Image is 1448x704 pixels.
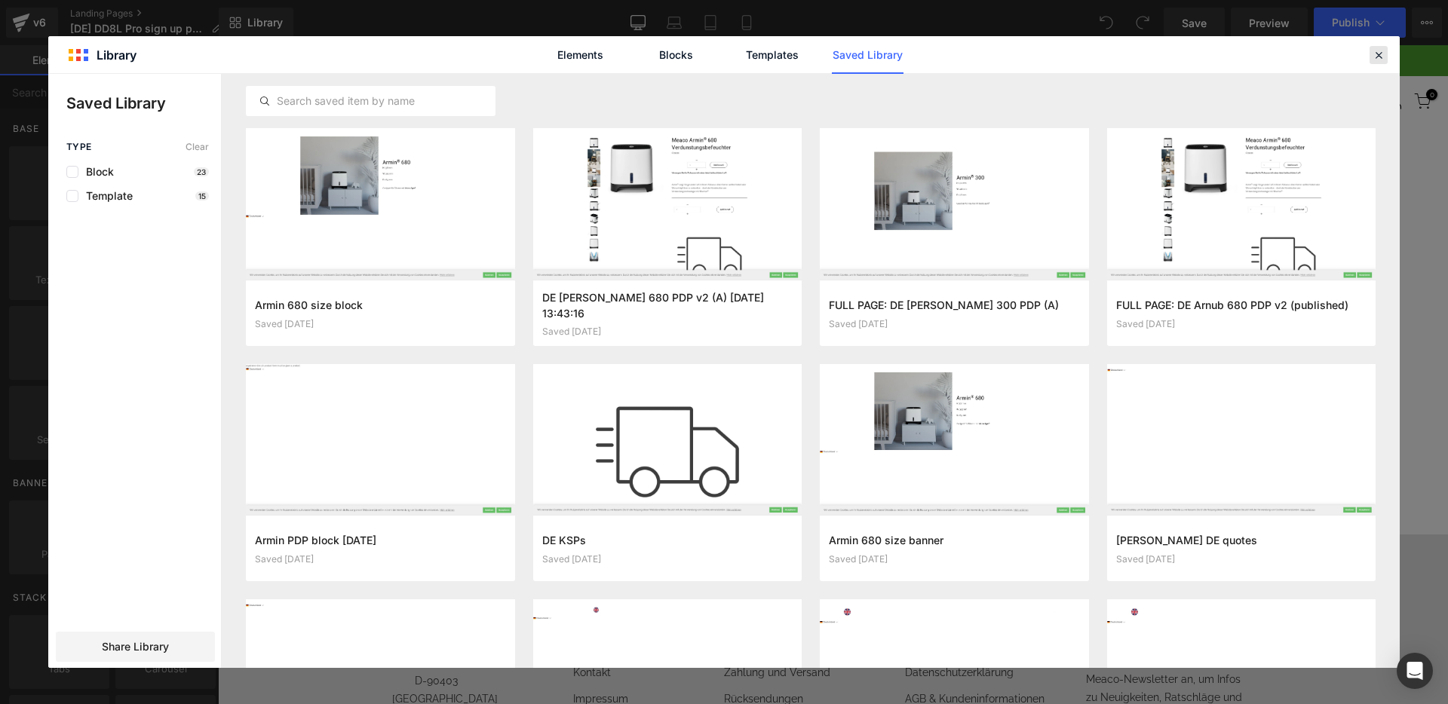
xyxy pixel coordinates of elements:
a: Saved Library [832,36,903,74]
a: Explore Template [548,378,683,409]
a: Zahlung und Versand [506,621,612,633]
h3: FULL PAGE: DE [PERSON_NAME] 300 PDP (A) [829,297,1080,313]
h3: Armin PDP block [DATE] [255,532,506,548]
div: Saved [DATE] [1116,319,1367,329]
h3: DE [PERSON_NAME] 680 PDP v2 (A) [DATE] 13:43:16 [542,289,793,320]
a: Handbücher [506,595,567,607]
span: Meaco DE GmbH [174,592,298,660]
div: Saved [DATE] [1116,554,1367,565]
a: Unsere Geschichte [355,595,449,607]
span: Type [66,142,92,152]
span: Kontakt [174,549,222,567]
span: Share Library [102,639,169,654]
a: Ventilatoren [312,31,391,84]
a: Datenschutzerklärung [687,621,796,633]
h3: [PERSON_NAME] DE quotes [1116,532,1367,548]
a: Kostenlose Lieferung auf alle Bestellungen! [522,10,709,20]
a: Ersatzteile [539,31,610,84]
div: Saved [DATE] [542,326,793,337]
div: Saved [DATE] [542,554,793,565]
a: Elements [545,36,616,74]
span: Template [78,190,133,202]
h3: DE KSPs [542,532,793,548]
a: 0 [1196,47,1213,69]
div: Saved [DATE] [829,554,1080,565]
span: Hilfe [506,549,535,567]
h3: Armin 680 size banner [829,532,1080,548]
h3: Armin 680 size block [255,297,506,313]
span: Abonnieren Sie unseren Newsletter! [868,549,1026,584]
span: [STREET_ADDRESS] [174,611,298,660]
a: Rücksendungen [506,647,585,660]
a: Templates [736,36,808,74]
a: AGB & Kundeninformationen [687,647,827,660]
div: Saved [DATE] [829,319,1080,329]
span: D-90403 [GEOGRAPHIC_DATA] [174,629,280,660]
p: 15 [195,191,209,200]
p: 23 [194,167,209,176]
div: Saved [DATE] [255,319,506,329]
span: Block [78,166,114,178]
img: Meaco DE GmbH [19,40,136,73]
a: Informationen [610,31,697,84]
a: Blocks [640,36,712,74]
h3: FULL PAGE: DE Arnub 680 PDP v2 (published) [1116,297,1367,313]
input: Search saved item by name [247,92,495,110]
p: or Drag & Drop elements from left sidebar [187,421,1044,431]
p: Saved Library [66,92,221,115]
div: Saved [DATE] [255,554,506,565]
span: Clear [186,142,209,152]
a: Luftentfeuchter [216,31,312,84]
a: Batteriehinweis [687,595,762,607]
a: Kontakt [355,621,393,633]
p: Start building your page [187,194,1044,213]
a: Impressum [355,647,410,660]
span: Informationen [687,549,775,567]
span: 0 [1208,44,1219,55]
a: Befeuchter [466,31,539,84]
span: Über uns [355,549,412,567]
a: Luftreiniger [391,31,466,84]
div: Open Intercom Messenger [1397,653,1433,689]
